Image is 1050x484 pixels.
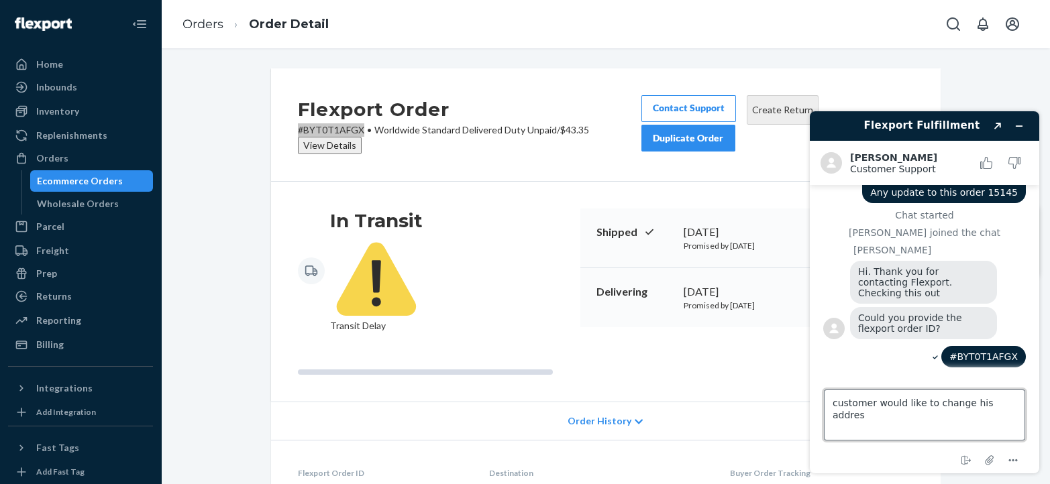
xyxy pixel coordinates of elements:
button: Duplicate Order [641,125,735,152]
div: Fast Tags [36,441,79,455]
a: Replenishments [8,125,153,146]
p: Delivering [596,284,673,300]
a: Reporting [8,310,153,331]
a: Wholesale Orders [30,193,154,215]
a: Inventory [8,101,153,122]
button: Create Return [747,95,819,125]
a: Parcel [8,216,153,237]
button: Open Search Box [940,11,967,38]
a: Ecommerce Orders [30,170,154,192]
a: Freight [8,240,153,261]
p: Promised by [DATE] [684,300,810,311]
a: Inbounds [8,76,153,98]
div: Parcel [36,220,64,233]
div: [DATE] [684,284,810,300]
button: Close Navigation [126,11,153,38]
div: Wholesale Orders [37,197,119,210]
button: Open account menu [999,11,1026,38]
a: Add Integration [8,404,153,420]
a: Order Detail [249,17,329,32]
div: Ecommerce Orders [37,174,123,188]
button: Fast Tags [8,437,153,459]
div: Duplicate Order [653,131,724,145]
p: Promised by [DATE] [684,240,810,251]
div: Billing [36,338,64,351]
div: Add Fast Tag [36,466,85,477]
span: Order History [568,414,631,428]
span: Transit Delay [330,233,423,331]
button: View Details [298,137,362,154]
div: Replenishments [36,129,107,142]
div: Returns [36,290,72,303]
div: Orders [36,152,68,165]
a: Home [8,54,153,75]
span: • [367,124,372,135]
a: Billing [8,334,153,355]
div: Prep [36,267,57,280]
dt: Buyer Order Tracking [730,467,914,479]
button: Integrations [8,377,153,399]
div: Inventory [36,105,79,118]
a: Contact Support [641,95,736,122]
a: Orders [8,147,153,169]
img: Flexport logo [15,17,72,31]
a: Returns [8,286,153,307]
a: Prep [8,263,153,284]
span: Worldwide Standard Delivered Duty Unpaid [374,124,557,135]
dt: Flexport Order ID [298,467,468,479]
iframe: Find more information here [799,101,1050,484]
dt: Destination [489,467,708,479]
div: Home [36,58,63,71]
div: Integrations [36,381,93,395]
div: [DATE] [684,225,810,240]
a: Orders [182,17,223,32]
p: # BYT0T1AFGX / $43.35 [298,123,641,154]
div: Reporting [36,314,81,327]
div: View Details [303,139,356,152]
ol: breadcrumbs [172,5,339,44]
div: Add Integration [36,406,96,418]
a: Add Fast Tag [8,464,153,480]
div: Freight [36,244,69,257]
h3: In Transit [330,208,423,233]
h2: Flexport Order [298,95,641,123]
span: Chat [30,9,57,21]
button: Open notifications [969,11,996,38]
p: Shipped [596,225,673,240]
div: Inbounds [36,80,77,94]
